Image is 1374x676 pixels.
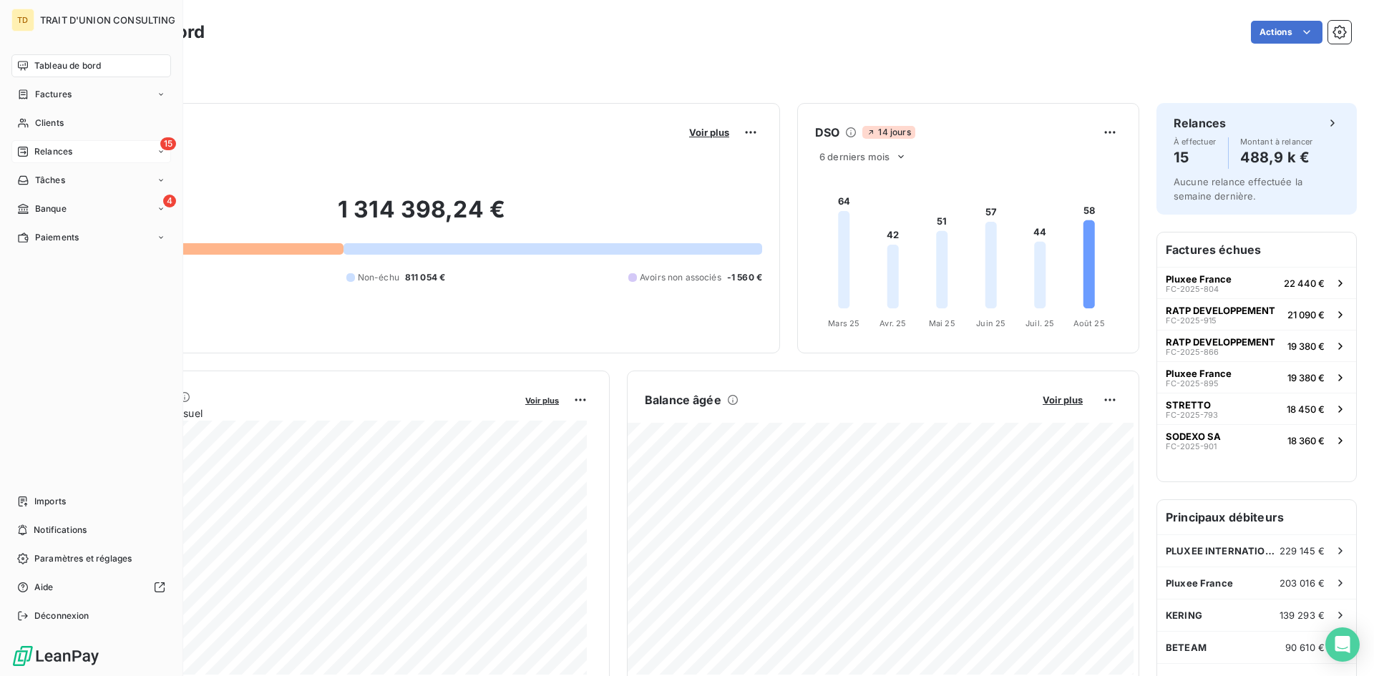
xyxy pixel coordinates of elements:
[35,117,64,129] span: Clients
[40,14,176,26] span: TRAIT D'UNION CONSULTING
[1280,545,1325,557] span: 229 145 €
[1174,146,1217,169] h4: 15
[645,391,721,408] h6: Balance âgée
[1157,298,1356,330] button: RATP DEVELOPPEMENTFC-2025-91521 090 €
[34,524,87,537] span: Notifications
[358,271,399,284] span: Non-échu
[405,271,445,284] span: 811 054 €
[11,226,171,249] a: Paiements
[1166,368,1232,379] span: Pluxee France
[34,59,101,72] span: Tableau de bord
[1325,627,1360,662] div: Open Intercom Messenger
[1157,232,1356,267] h6: Factures échues
[1166,431,1221,442] span: SODEXO SA
[1157,267,1356,298] button: Pluxee FranceFC-2025-80422 440 €
[35,88,72,101] span: Factures
[862,126,915,139] span: 14 jours
[1157,330,1356,361] button: RATP DEVELOPPEMENTFC-2025-86619 380 €
[1166,285,1219,293] span: FC-2025-804
[81,195,762,238] h2: 1 314 398,24 €
[1157,424,1356,456] button: SODEXO SAFC-2025-90118 360 €
[34,609,89,622] span: Déconnexion
[828,318,859,328] tspan: Mars 25
[976,318,1005,328] tspan: Juin 25
[1174,114,1226,132] h6: Relances
[1025,318,1054,328] tspan: Juil. 25
[1166,399,1211,411] span: STRETTO
[689,127,729,138] span: Voir plus
[1287,403,1325,415] span: 18 450 €
[727,271,762,284] span: -1 560 €
[1166,305,1275,316] span: RATP DEVELOPPEMENT
[1287,309,1325,320] span: 21 090 €
[11,54,171,77] a: Tableau de bord
[11,576,171,599] a: Aide
[1166,577,1233,589] span: Pluxee France
[35,231,79,244] span: Paiements
[11,169,171,192] a: Tâches
[521,393,563,406] button: Voir plus
[81,406,515,421] span: Chiffre d'affaires mensuel
[1157,361,1356,393] button: Pluxee FranceFC-2025-89519 380 €
[1251,21,1322,44] button: Actions
[1284,278,1325,289] span: 22 440 €
[1166,348,1219,356] span: FC-2025-866
[1240,146,1313,169] h4: 488,9 k €
[1166,411,1218,419] span: FC-2025-793
[880,318,906,328] tspan: Avr. 25
[1174,176,1302,202] span: Aucune relance effectuée la semaine dernière.
[819,151,890,162] span: 6 derniers mois
[34,552,132,565] span: Paramètres et réglages
[1166,442,1217,451] span: FC-2025-901
[929,318,955,328] tspan: Mai 25
[34,495,66,508] span: Imports
[11,83,171,106] a: Factures
[1157,393,1356,424] button: STRETTOFC-2025-79318 450 €
[640,271,721,284] span: Avoirs non associés
[1166,609,1202,621] span: KERING
[1280,577,1325,589] span: 203 016 €
[35,202,67,215] span: Banque
[11,140,171,163] a: 15Relances
[11,9,34,31] div: TD
[1174,137,1217,146] span: À effectuer
[163,195,176,207] span: 4
[34,145,72,158] span: Relances
[815,124,839,141] h6: DSO
[1287,372,1325,383] span: 19 380 €
[1157,500,1356,534] h6: Principaux débiteurs
[11,490,171,513] a: Imports
[1287,341,1325,352] span: 19 380 €
[1287,435,1325,446] span: 18 360 €
[1038,393,1087,406] button: Voir plus
[160,137,176,150] span: 15
[34,581,54,594] span: Aide
[11,645,100,667] img: Logo LeanPay
[1073,318,1105,328] tspan: Août 25
[1043,394,1083,406] span: Voir plus
[11,197,171,220] a: 4Banque
[1166,545,1280,557] span: PLUXEE INTERNATIONAL
[11,112,171,134] a: Clients
[1166,316,1217,325] span: FC-2025-915
[525,396,559,406] span: Voir plus
[1240,137,1313,146] span: Montant à relancer
[1166,273,1232,285] span: Pluxee France
[1166,379,1219,388] span: FC-2025-895
[11,547,171,570] a: Paramètres et réglages
[1166,336,1275,348] span: RATP DEVELOPPEMENT
[1280,609,1325,621] span: 139 293 €
[685,126,734,139] button: Voir plus
[35,174,65,187] span: Tâches
[1285,642,1325,653] span: 90 610 €
[1166,642,1207,653] span: BETEAM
